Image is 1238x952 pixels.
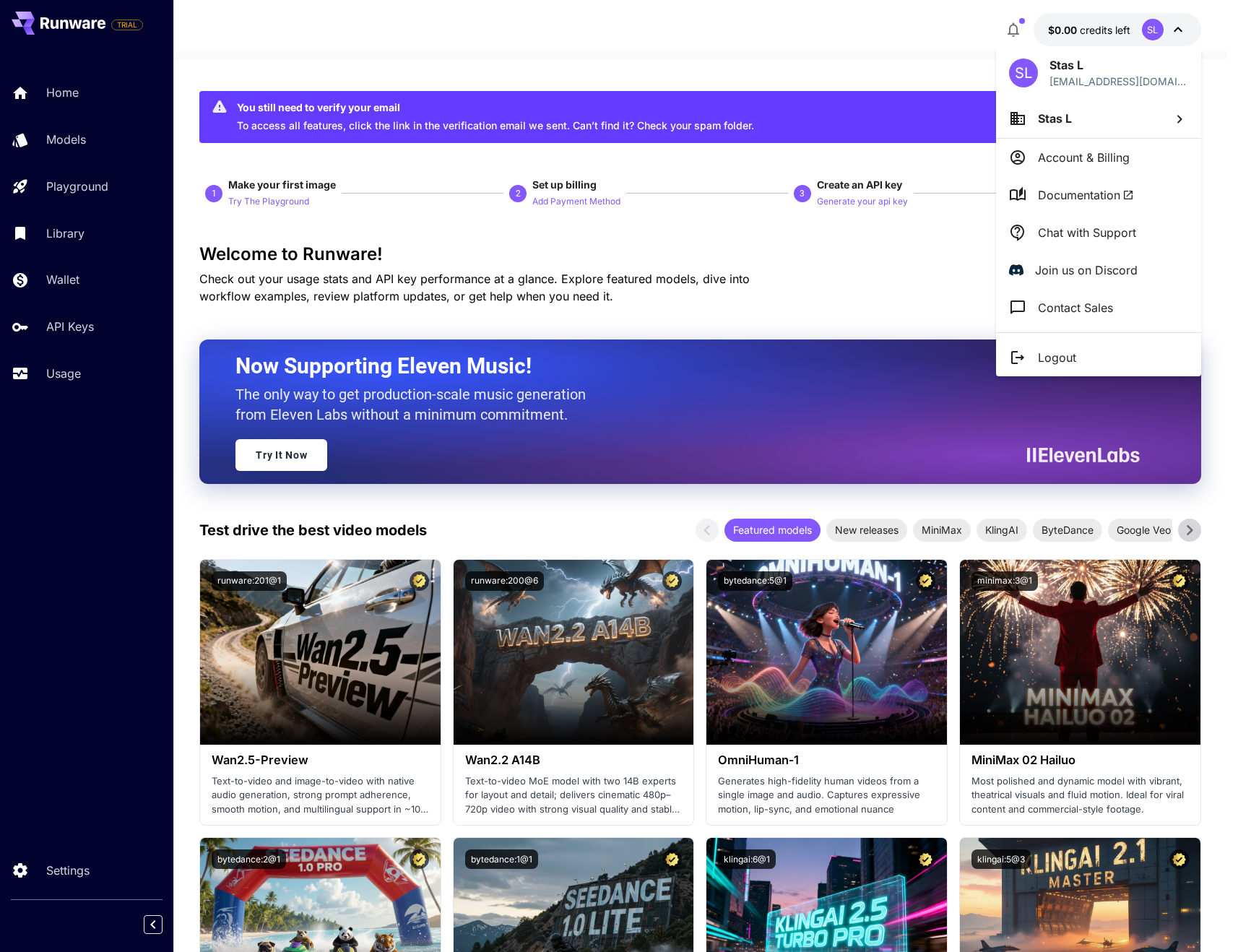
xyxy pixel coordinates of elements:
[1038,224,1136,241] p: Chat with Support
[1038,349,1076,366] p: Logout
[996,99,1201,138] button: Stas L
[1038,299,1113,316] p: Contact Sales
[1038,149,1130,166] p: Account & Billing
[1049,74,1188,89] p: [EMAIL_ADDRESS][DOMAIN_NAME]
[1049,74,1188,89] div: promostask@gmail.com
[1035,261,1138,279] p: Join us on Discord
[1009,59,1038,87] div: SL
[1049,56,1188,74] p: Stas L
[1038,186,1134,204] span: Documentation
[1038,111,1072,126] span: Stas L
